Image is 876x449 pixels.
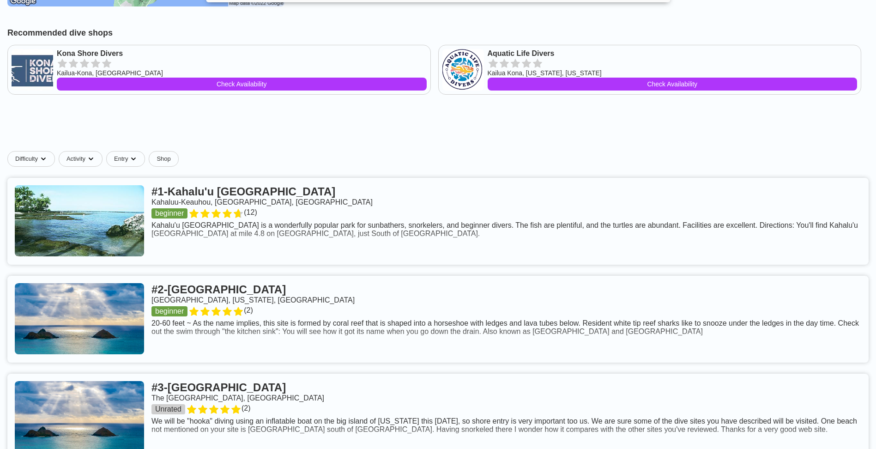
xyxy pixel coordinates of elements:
img: dropdown caret [87,155,95,163]
div: Kailua Kona, [US_STATE], [US_STATE] [488,68,858,78]
a: Check Availability [488,78,858,91]
span: Difficulty [15,155,38,163]
img: dropdown caret [130,155,137,163]
a: Kona Shore Divers [57,49,427,58]
img: dropdown caret [40,155,47,163]
img: Kona Shore Divers [12,49,53,91]
a: Check Availability [57,78,427,91]
div: Kailua-Kona, [GEOGRAPHIC_DATA] [57,68,427,78]
button: Difficultydropdown caret [7,151,59,167]
button: Entrydropdown caret [106,151,149,167]
span: Entry [114,155,128,163]
button: Activitydropdown caret [59,151,106,167]
a: Shop [149,151,178,167]
a: Aquatic Life Divers [488,49,858,58]
iframe: Advertisement [214,102,662,144]
h2: Recommended dive shops [7,23,869,38]
span: Activity [66,155,85,163]
img: Aquatic Life Divers [442,49,484,91]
